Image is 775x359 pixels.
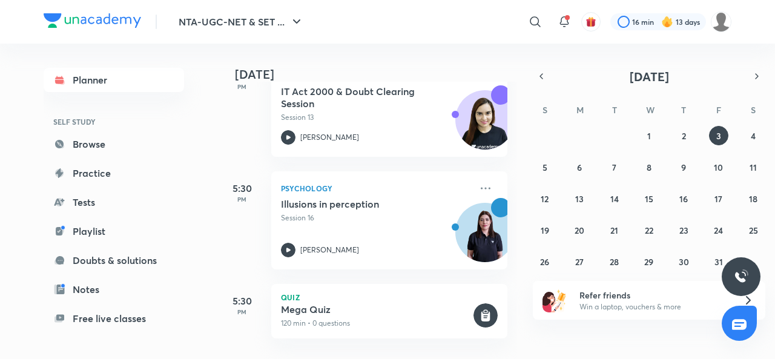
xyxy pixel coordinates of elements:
abbr: October 2, 2025 [682,130,686,142]
button: October 1, 2025 [639,126,659,145]
img: referral [542,288,567,312]
button: October 27, 2025 [570,252,589,271]
p: PM [218,308,266,315]
img: avatar [585,16,596,27]
abbr: October 6, 2025 [577,162,582,173]
abbr: October 8, 2025 [647,162,651,173]
button: October 15, 2025 [639,189,659,208]
abbr: October 31, 2025 [714,256,723,268]
abbr: October 18, 2025 [749,193,757,205]
abbr: October 27, 2025 [575,256,584,268]
a: Doubts & solutions [44,248,184,272]
button: avatar [581,12,601,31]
abbr: October 1, 2025 [647,130,651,142]
button: October 31, 2025 [709,252,728,271]
p: [PERSON_NAME] [300,132,359,143]
abbr: October 11, 2025 [750,162,757,173]
button: [DATE] [550,68,748,85]
button: October 24, 2025 [709,220,728,240]
p: PM [218,196,266,203]
abbr: October 29, 2025 [644,256,653,268]
abbr: October 19, 2025 [541,225,549,236]
button: October 28, 2025 [605,252,624,271]
button: October 3, 2025 [709,126,728,145]
img: streak [661,16,673,28]
a: Practice [44,161,184,185]
button: October 29, 2025 [639,252,659,271]
abbr: October 7, 2025 [612,162,616,173]
button: October 4, 2025 [744,126,763,145]
abbr: Friday [716,104,721,116]
p: Win a laptop, vouchers & more [579,301,728,312]
abbr: Thursday [681,104,686,116]
button: October 12, 2025 [535,189,555,208]
abbr: October 3, 2025 [716,130,721,142]
p: 120 min • 0 questions [281,318,471,329]
button: October 9, 2025 [674,157,693,177]
h5: Illusions in perception [281,198,432,210]
abbr: October 21, 2025 [610,225,618,236]
button: October 7, 2025 [605,157,624,177]
abbr: October 20, 2025 [575,225,584,236]
h5: Mega Quiz [281,303,471,315]
abbr: October 28, 2025 [610,256,619,268]
h6: SELF STUDY [44,111,184,132]
h4: [DATE] [235,67,519,82]
p: Session 16 [281,212,471,223]
h5: 5:30 [218,294,266,308]
abbr: October 25, 2025 [749,225,758,236]
img: Avatar [456,209,514,268]
span: [DATE] [630,68,669,85]
abbr: October 23, 2025 [679,225,688,236]
button: October 30, 2025 [674,252,693,271]
button: October 5, 2025 [535,157,555,177]
a: Playlist [44,219,184,243]
button: October 21, 2025 [605,220,624,240]
p: [PERSON_NAME] [300,245,359,255]
p: Quiz [281,294,498,301]
h6: Refer friends [579,289,728,301]
button: October 20, 2025 [570,220,589,240]
a: Notes [44,277,184,301]
p: PM [218,83,266,90]
abbr: October 14, 2025 [610,193,619,205]
h5: IT Act 2000 & Doubt Clearing Session [281,85,432,110]
button: October 8, 2025 [639,157,659,177]
img: Avatar [456,97,514,155]
abbr: Sunday [542,104,547,116]
button: October 10, 2025 [709,157,728,177]
a: Company Logo [44,13,141,31]
p: Session 13 [281,112,471,123]
h5: 5:30 [218,181,266,196]
abbr: October 13, 2025 [575,193,584,205]
abbr: October 24, 2025 [714,225,723,236]
button: October 22, 2025 [639,220,659,240]
abbr: Saturday [751,104,756,116]
button: October 2, 2025 [674,126,693,145]
button: October 19, 2025 [535,220,555,240]
button: NTA-UGC-NET & SET ... [171,10,311,34]
button: October 17, 2025 [709,189,728,208]
p: Psychology [281,181,471,196]
abbr: October 26, 2025 [540,256,549,268]
img: ranjini [711,12,731,32]
abbr: Tuesday [612,104,617,116]
a: Planner [44,68,184,92]
abbr: October 15, 2025 [645,193,653,205]
abbr: October 22, 2025 [645,225,653,236]
button: October 6, 2025 [570,157,589,177]
abbr: Wednesday [646,104,655,116]
abbr: October 17, 2025 [714,193,722,205]
button: October 16, 2025 [674,189,693,208]
button: October 26, 2025 [535,252,555,271]
button: October 13, 2025 [570,189,589,208]
abbr: October 9, 2025 [681,162,686,173]
abbr: October 5, 2025 [542,162,547,173]
a: Browse [44,132,184,156]
a: Tests [44,190,184,214]
abbr: October 16, 2025 [679,193,688,205]
abbr: Monday [576,104,584,116]
abbr: October 10, 2025 [714,162,723,173]
button: October 23, 2025 [674,220,693,240]
abbr: October 4, 2025 [751,130,756,142]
